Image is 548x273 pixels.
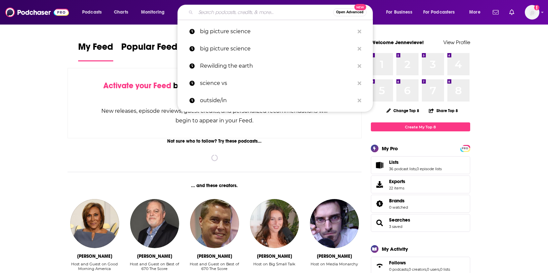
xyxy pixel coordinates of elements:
button: open menu [465,7,489,18]
span: Brands [371,195,470,213]
button: Open AdvancedNew [333,8,367,16]
a: 0 creators [409,267,426,272]
a: Rewilding the earth [177,57,373,75]
button: open menu [77,7,110,18]
div: Sarah-Jane Adams [257,253,292,259]
a: PRO [461,146,469,151]
span: For Podcasters [423,8,455,17]
a: 0 episode lists [417,167,442,171]
span: Monitoring [141,8,165,17]
img: David Haugh [190,199,239,248]
a: Searches [373,218,386,228]
span: Follows [389,260,406,266]
button: open menu [381,7,421,18]
div: Robin Roberts [77,253,112,259]
div: Host on Media Monarchy [311,262,358,266]
div: Search podcasts, credits, & more... [184,5,379,20]
a: Lists [373,161,386,170]
p: Rewilding the earth [200,57,354,75]
button: open menu [419,7,465,18]
span: Exports [389,178,405,184]
button: open menu [136,7,173,18]
a: Sarah-Jane Adams [250,199,299,248]
div: Host and Guest on Best of 670 The Score [187,262,242,271]
span: For Business [386,8,412,17]
a: big picture science [177,40,373,57]
a: Welcome Jennevieve! [371,39,424,45]
div: My Activity [382,246,408,252]
span: PRO [461,146,469,151]
a: Searches [389,217,410,223]
img: Robin Roberts [70,199,119,248]
span: , [416,167,417,171]
div: Host on Big Small Talk [253,262,295,266]
a: 0 lists [440,267,450,272]
a: Brands [373,199,386,208]
span: Activate your Feed [103,81,171,91]
div: Host and Guest on Best of 670 The Score [127,262,182,271]
p: big picture science [200,23,354,40]
a: My Feed [78,41,113,61]
span: 22 items [389,186,405,190]
img: Mike Mulligan [130,199,179,248]
a: Lists [389,159,442,165]
div: James Evan Pilato [317,253,352,259]
span: Searches [371,214,470,232]
img: James Evan Pilato [310,199,359,248]
span: , [408,267,409,272]
span: Lists [389,159,399,165]
a: Show notifications dropdown [490,7,501,18]
a: View Profile [443,39,470,45]
a: Follows [389,260,450,266]
a: science vs [177,75,373,92]
input: Search podcasts, credits, & more... [196,7,333,18]
div: New releases, episode reviews, guest credits, and personalized recommendations will begin to appe... [101,106,328,125]
a: Create My Top 8 [371,122,470,131]
p: science vs [200,75,354,92]
span: Podcasts [82,8,102,17]
svg: Add a profile image [534,5,539,10]
a: Brands [389,198,408,204]
img: Podchaser - Follow, Share and Rate Podcasts [5,6,69,19]
button: Share Top 8 [428,104,458,117]
a: Follows [373,261,386,270]
a: Popular Feed [121,41,177,61]
img: User Profile [525,5,539,20]
span: My Feed [78,41,113,56]
span: Brands [389,198,405,204]
span: Exports [373,180,386,189]
span: More [469,8,480,17]
span: Popular Feed [121,41,177,56]
div: Mike Mulligan [137,253,172,259]
span: Open Advanced [336,11,364,14]
a: 0 watched [389,205,408,210]
p: big picture science [200,40,354,57]
a: big picture science [177,23,373,40]
a: Charts [110,7,132,18]
div: by following Podcasts, Creators, Lists, and other Users! [101,81,328,100]
div: My Pro [382,145,398,152]
a: 36 podcast lists [389,167,416,171]
span: Logged in as jennevievef [525,5,539,20]
a: outside/in [177,92,373,109]
div: ... and these creators. [68,183,362,188]
span: Lists [371,156,470,174]
a: Show notifications dropdown [507,7,517,18]
a: 0 podcasts [389,267,408,272]
a: 0 users [427,267,439,272]
span: Charts [114,8,128,17]
div: Not sure who to follow? Try these podcasts... [68,138,362,144]
div: Host and Guest on Good Morning America [68,262,122,271]
div: David Haugh [197,253,232,259]
span: , [426,267,427,272]
a: Exports [371,175,470,193]
span: New [354,4,366,10]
